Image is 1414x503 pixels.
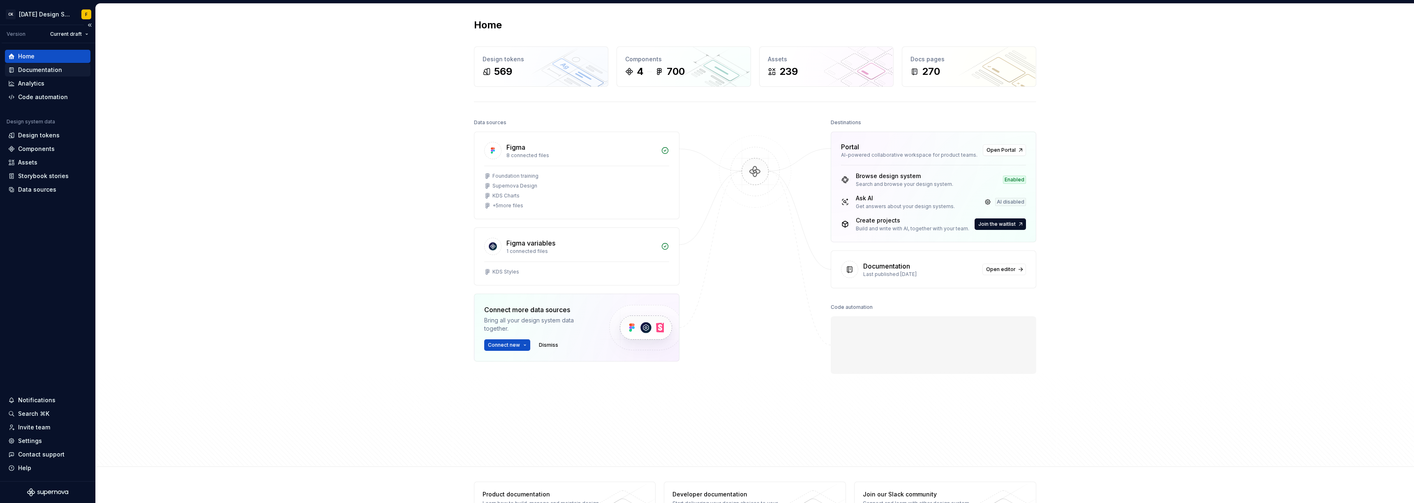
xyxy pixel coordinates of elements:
[483,55,600,63] div: Design tokens
[856,225,969,232] div: Build and write with AI, together with your team.
[46,28,92,40] button: Current draft
[474,227,679,285] a: Figma variables1 connected filesKDS Styles
[5,63,90,76] a: Documentation
[492,192,520,199] div: KDS Charts
[841,142,859,152] div: Portal
[474,117,506,128] div: Data sources
[18,437,42,445] div: Settings
[831,117,861,128] div: Destinations
[18,172,69,180] div: Storybook stories
[856,181,953,188] div: Search and browse your design system.
[5,77,90,90] a: Analytics
[18,66,62,74] div: Documentation
[5,129,90,142] a: Design tokens
[84,19,95,31] button: Collapse sidebar
[18,464,31,472] div: Help
[983,144,1026,156] a: Open Portal
[27,488,68,496] svg: Supernova Logo
[625,55,742,63] div: Components
[5,434,90,447] a: Settings
[539,342,558,348] span: Dismiss
[492,173,538,179] div: Foundation training
[856,203,955,210] div: Get answers about your design systems.
[5,156,90,169] a: Assets
[492,183,537,189] div: Supernova Design
[7,118,55,125] div: Design system data
[759,46,894,87] a: Assets239
[5,461,90,475] button: Help
[910,55,1028,63] div: Docs pages
[902,46,1036,87] a: Docs pages270
[85,11,88,18] div: F
[5,169,90,183] a: Storybook stories
[18,185,56,194] div: Data sources
[484,305,595,315] div: Connect more data sources
[506,142,525,152] div: Figma
[18,131,60,139] div: Design tokens
[494,65,512,78] div: 569
[995,198,1026,206] div: AI disabled
[506,238,555,248] div: Figma variables
[779,65,798,78] div: 239
[617,46,751,87] a: Components4700
[768,55,885,63] div: Assets
[982,264,1026,275] a: Open editor
[18,396,55,404] div: Notifications
[18,79,44,88] div: Analytics
[975,218,1026,230] button: Join the waitlist
[863,490,982,498] div: Join our Slack community
[987,147,1016,153] span: Open Portal
[18,145,55,153] div: Components
[50,31,82,37] span: Current draft
[863,261,910,271] div: Documentation
[6,9,16,19] div: CK
[483,490,602,498] div: Product documentation
[506,152,656,159] div: 8 connected files
[492,269,519,275] div: KDS Styles
[5,407,90,420] button: Search ⌘K
[2,5,94,23] button: CK[DATE] Design SystemF
[19,10,72,19] div: [DATE] Design System
[18,450,65,459] div: Contact support
[484,316,595,333] div: Bring all your design system data together.
[535,339,562,351] button: Dismiss
[5,183,90,196] a: Data sources
[7,31,25,37] div: Version
[978,221,1016,227] span: Join the waitlist
[856,194,955,202] div: Ask AI
[856,172,953,180] div: Browse design system
[5,50,90,63] a: Home
[667,65,685,78] div: 700
[492,202,523,209] div: + 5 more files
[5,394,90,407] button: Notifications
[5,142,90,155] a: Components
[18,158,37,167] div: Assets
[484,339,530,351] button: Connect new
[5,421,90,434] a: Invite team
[856,216,969,225] div: Create projects
[986,266,1016,273] span: Open editor
[841,152,978,158] div: AI-powered collaborative workspace for product teams.
[488,342,520,348] span: Connect new
[672,490,792,498] div: Developer documentation
[863,271,977,278] div: Last published [DATE]
[474,46,608,87] a: Design tokens569
[5,90,90,104] a: Code automation
[831,301,873,313] div: Code automation
[1003,176,1026,184] div: Enabled
[474,19,502,32] h2: Home
[474,132,679,219] a: Figma8 connected filesFoundation trainingSupernova DesignKDS Charts+5more files
[18,410,49,418] div: Search ⌘K
[18,423,50,431] div: Invite team
[637,65,644,78] div: 4
[506,248,656,255] div: 1 connected files
[18,93,68,101] div: Code automation
[922,65,940,78] div: 270
[5,448,90,461] button: Contact support
[18,52,35,60] div: Home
